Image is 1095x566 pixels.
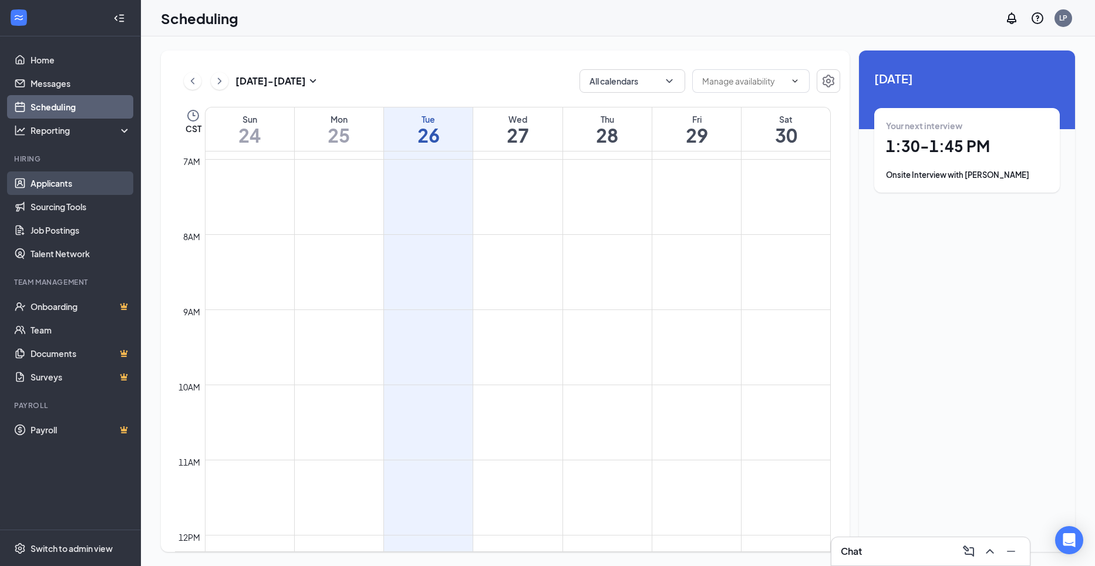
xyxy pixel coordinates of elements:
[962,544,976,558] svg: ComposeMessage
[14,124,26,136] svg: Analysis
[31,365,131,389] a: SurveysCrown
[1030,11,1045,25] svg: QuestionInfo
[205,113,294,125] div: Sun
[181,230,203,243] div: 8am
[176,531,203,544] div: 12pm
[384,125,473,145] h1: 26
[981,542,999,561] button: ChevronUp
[473,113,562,125] div: Wed
[295,113,383,125] div: Mon
[14,154,129,164] div: Hiring
[1059,13,1067,23] div: LP
[1055,526,1083,554] div: Open Intercom Messenger
[31,171,131,195] a: Applicants
[235,75,306,87] h3: [DATE] - [DATE]
[563,125,652,145] h1: 28
[13,12,25,23] svg: WorkstreamLogo
[181,305,203,318] div: 9am
[579,69,685,93] button: All calendarsChevronDown
[742,113,830,125] div: Sat
[821,74,835,88] svg: Settings
[886,120,1048,132] div: Your next interview
[14,277,129,287] div: Team Management
[983,544,997,558] svg: ChevronUp
[306,74,320,88] svg: SmallChevronDown
[652,125,741,145] h1: 29
[31,295,131,318] a: OnboardingCrown
[31,318,131,342] a: Team
[874,69,1060,87] span: [DATE]
[31,342,131,365] a: DocumentsCrown
[113,12,125,24] svg: Collapse
[205,125,294,145] h1: 24
[1004,544,1018,558] svg: Minimize
[886,169,1048,181] div: Onsite Interview with [PERSON_NAME]
[295,125,383,145] h1: 25
[31,48,131,72] a: Home
[1002,542,1020,561] button: Minimize
[742,125,830,145] h1: 30
[181,155,203,168] div: 7am
[663,75,675,87] svg: ChevronDown
[384,113,473,125] div: Tue
[1005,11,1019,25] svg: Notifications
[841,545,862,558] h3: Chat
[214,74,225,88] svg: ChevronRight
[742,107,830,151] a: August 30, 2025
[31,418,131,442] a: PayrollCrown
[652,107,741,151] a: August 29, 2025
[31,195,131,218] a: Sourcing Tools
[473,125,562,145] h1: 27
[652,113,741,125] div: Fri
[31,543,113,554] div: Switch to admin view
[886,136,1048,156] h1: 1:30 - 1:45 PM
[31,124,132,136] div: Reporting
[187,74,198,88] svg: ChevronLeft
[959,542,978,561] button: ComposeMessage
[563,107,652,151] a: August 28, 2025
[186,109,200,123] svg: Clock
[31,242,131,265] a: Talent Network
[211,72,228,90] button: ChevronRight
[563,113,652,125] div: Thu
[790,76,800,86] svg: ChevronDown
[14,543,26,554] svg: Settings
[14,400,129,410] div: Payroll
[161,8,238,28] h1: Scheduling
[31,218,131,242] a: Job Postings
[176,380,203,393] div: 10am
[205,107,294,151] a: August 24, 2025
[473,107,562,151] a: August 27, 2025
[31,95,131,119] a: Scheduling
[186,123,201,134] span: CST
[702,75,786,87] input: Manage availability
[817,69,840,93] button: Settings
[184,72,201,90] button: ChevronLeft
[31,72,131,95] a: Messages
[176,456,203,469] div: 11am
[384,107,473,151] a: August 26, 2025
[295,107,383,151] a: August 25, 2025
